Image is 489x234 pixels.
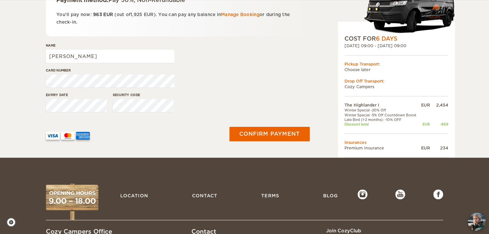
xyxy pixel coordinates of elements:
[430,103,448,108] div: 2,454
[344,113,420,117] td: Winter Special -5% Off Countdown Boost
[344,145,420,151] td: Premium Insurance
[420,122,430,127] div: EUR
[344,103,420,108] td: The Highlander I
[344,117,420,122] td: Late Bird (1-2 months): -10% OFF
[430,122,448,127] div: -859
[56,11,299,26] p: You'll pay now: (out of ). You can pay any balance in or during the check-in.
[93,12,102,17] span: 963
[117,189,151,202] a: Location
[76,132,90,140] img: AMEX
[7,218,20,227] a: Cookie settings
[103,12,113,17] span: EUR
[430,145,448,151] div: 234
[376,36,397,42] span: 6 Days
[46,43,174,48] label: Name
[344,84,448,89] td: Cozy Campers
[420,103,430,108] div: EUR
[344,78,448,84] div: Drop Off Transport:
[468,213,486,231] button: chat-button
[113,92,174,97] label: Security code
[144,12,154,17] span: EUR
[326,227,443,234] div: Join CozyClub
[221,12,260,17] a: Manage Booking
[61,132,75,140] img: mastercard
[46,68,174,73] label: Card number
[258,189,283,202] a: Terms
[420,145,430,151] div: EUR
[468,213,486,231] img: Freyja at Cozy Campers
[46,92,107,97] label: Expiry date
[130,12,142,17] span: 1,925
[229,127,310,141] button: Confirm payment
[46,132,60,140] img: VISA
[344,108,420,113] td: Winter Special -20% Off
[320,189,341,202] a: Blog
[344,61,448,67] div: Pickup Transport:
[344,140,448,145] td: Insurances
[344,67,448,72] td: Choose later
[344,43,448,49] div: [DATE] 09:00 - [DATE] 09:00
[344,122,420,127] td: Discount total
[344,35,448,43] div: COST FOR
[189,189,221,202] a: Contact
